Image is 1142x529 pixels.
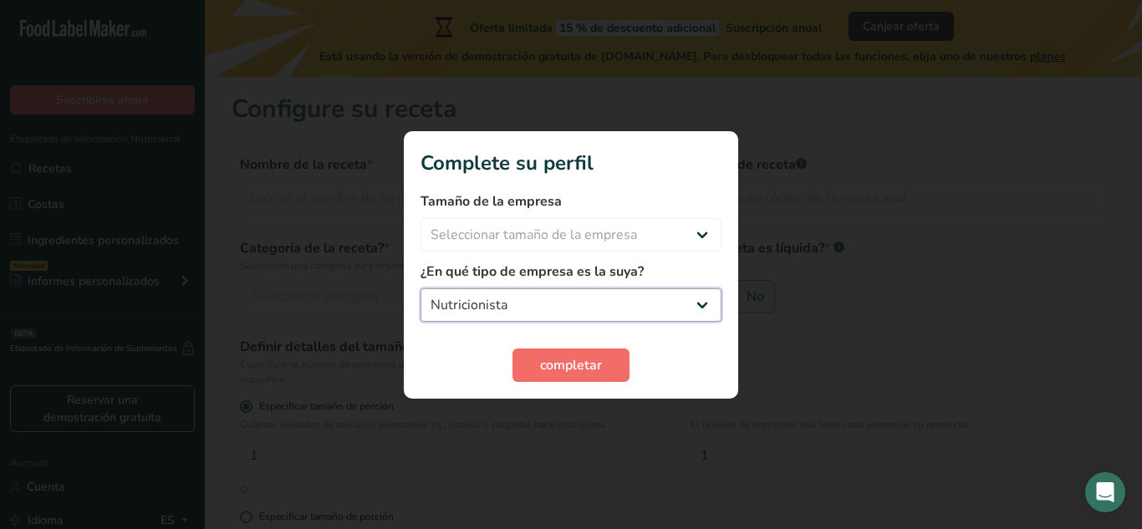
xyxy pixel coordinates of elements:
button: completar [512,348,630,382]
span: completar [540,355,602,375]
label: Tamaño de la empresa [421,191,721,211]
div: Open Intercom Messenger [1085,472,1125,512]
label: ¿En qué tipo de empresa es la suya? [421,262,721,282]
h1: Complete su perfil [421,148,721,178]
